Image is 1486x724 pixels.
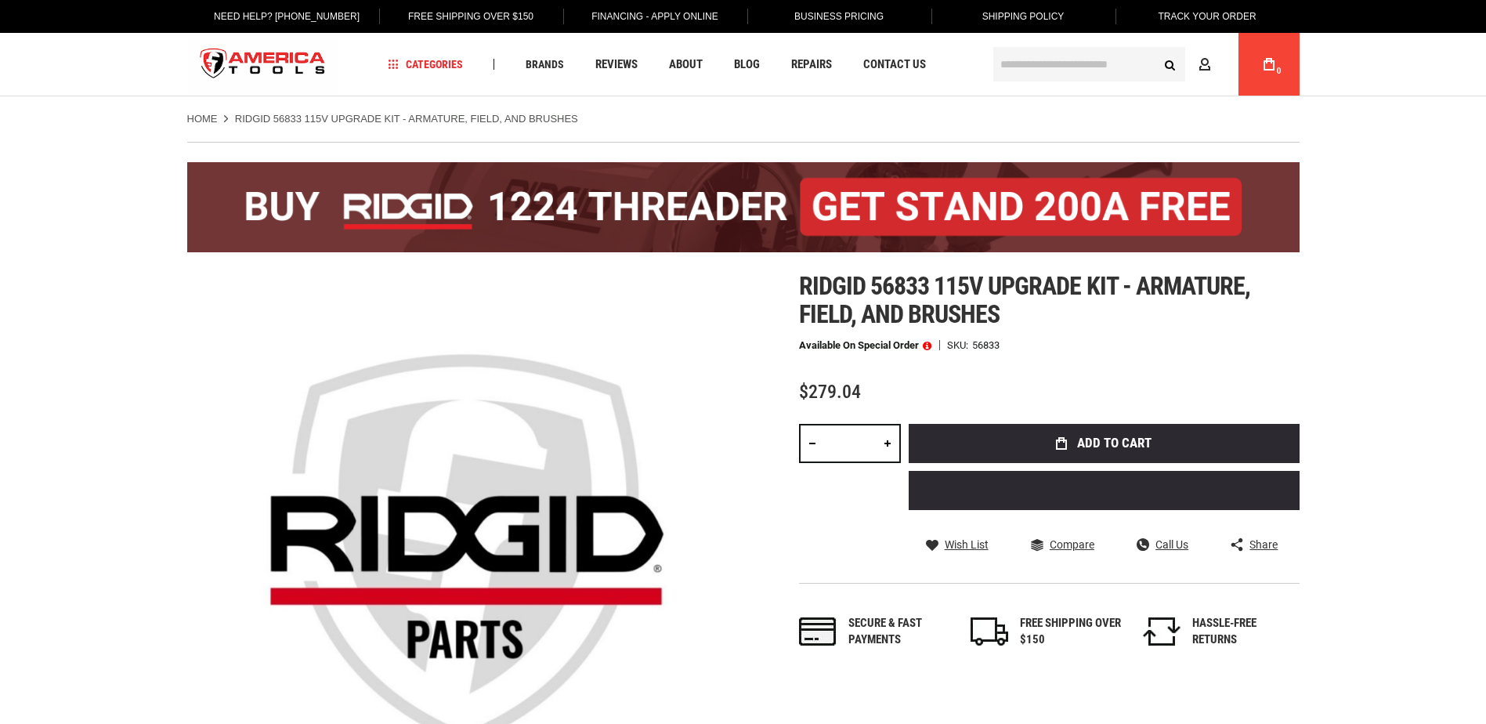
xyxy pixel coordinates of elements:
span: Compare [1050,539,1094,550]
img: America Tools [187,35,339,94]
span: 0 [1277,67,1282,75]
img: returns [1143,617,1180,646]
span: Brands [526,59,564,70]
span: Wish List [945,539,989,550]
div: Secure & fast payments [848,615,950,649]
div: HASSLE-FREE RETURNS [1192,615,1294,649]
img: shipping [971,617,1008,646]
span: Reviews [595,59,638,71]
span: $279.04 [799,381,861,403]
a: store logo [187,35,339,94]
a: Contact Us [856,54,933,75]
a: Call Us [1137,538,1188,552]
strong: RIDGID 56833 115V UPGRADE KIT - ARMATURE, FIELD, AND BRUSHES [235,113,578,125]
span: Add to Cart [1077,436,1152,450]
button: Add to Cart [909,424,1300,463]
span: Categories [388,59,463,70]
a: Wish List [926,538,989,552]
a: Reviews [588,54,645,75]
strong: SKU [947,340,972,350]
a: About [662,54,710,75]
a: Compare [1031,538,1094,552]
span: Share [1249,539,1278,550]
a: Repairs [784,54,839,75]
a: Blog [727,54,767,75]
span: Ridgid 56833 115v upgrade kit - armature, field, and brushes [799,271,1251,329]
img: payments [799,617,837,646]
p: Available on Special Order [799,340,931,351]
span: Contact Us [863,59,926,71]
button: Search [1155,49,1185,79]
div: 56833 [972,340,1000,350]
div: FREE SHIPPING OVER $150 [1020,615,1122,649]
a: 0 [1254,33,1284,96]
span: Call Us [1155,539,1188,550]
img: BOGO: Buy the RIDGID® 1224 Threader (26092), get the 92467 200A Stand FREE! [187,162,1300,252]
a: Brands [519,54,571,75]
span: Blog [734,59,760,71]
a: Categories [381,54,470,75]
a: Home [187,112,218,126]
span: Shipping Policy [982,11,1065,22]
span: Repairs [791,59,832,71]
span: About [669,59,703,71]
